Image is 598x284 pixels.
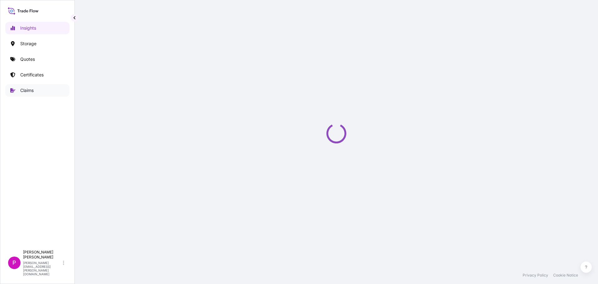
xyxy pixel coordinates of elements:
[20,87,34,94] p: Claims
[5,37,69,50] a: Storage
[23,261,62,276] p: [PERSON_NAME][EMAIL_ADDRESS][PERSON_NAME][DOMAIN_NAME]
[12,260,16,266] span: P
[20,72,44,78] p: Certificates
[5,22,69,34] a: Insights
[20,56,35,62] p: Quotes
[523,273,548,278] a: Privacy Policy
[553,273,578,278] a: Cookie Notice
[23,250,62,260] p: [PERSON_NAME] [PERSON_NAME]
[5,53,69,65] a: Quotes
[20,25,36,31] p: Insights
[5,84,69,97] a: Claims
[20,41,36,47] p: Storage
[5,69,69,81] a: Certificates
